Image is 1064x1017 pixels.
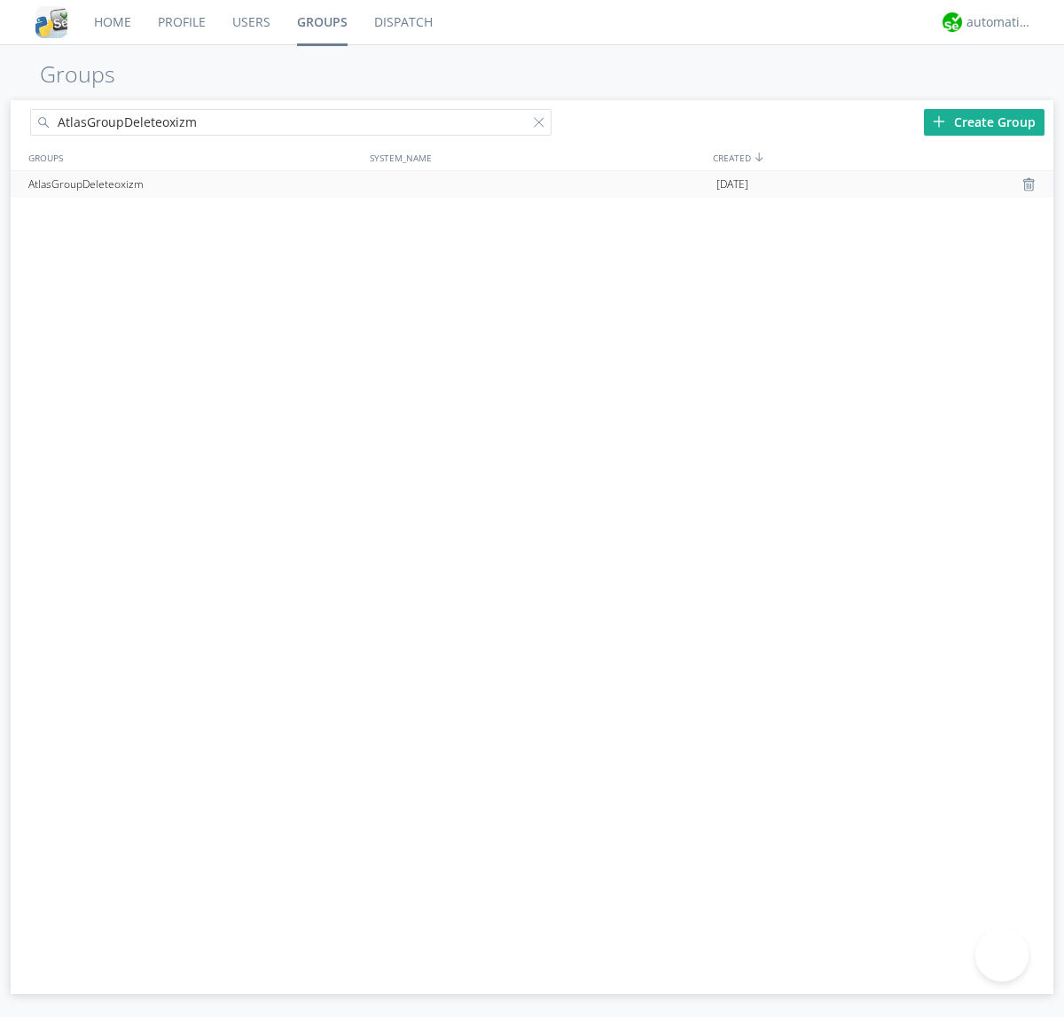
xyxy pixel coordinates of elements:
img: cddb5a64eb264b2086981ab96f4c1ba7 [35,6,67,38]
img: plus.svg [933,115,945,128]
span: [DATE] [716,171,748,198]
div: SYSTEM_NAME [365,145,708,170]
iframe: Toggle Customer Support [975,928,1029,982]
div: automation+atlas [966,13,1033,31]
div: AtlasGroupDeleteoxizm [24,171,365,198]
div: CREATED [708,145,1053,170]
input: Search groups [30,109,552,136]
div: Create Group [924,109,1044,136]
img: d2d01cd9b4174d08988066c6d424eccd [943,12,962,32]
div: GROUPS [24,145,361,170]
a: AtlasGroupDeleteoxizm[DATE] [11,171,1053,198]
